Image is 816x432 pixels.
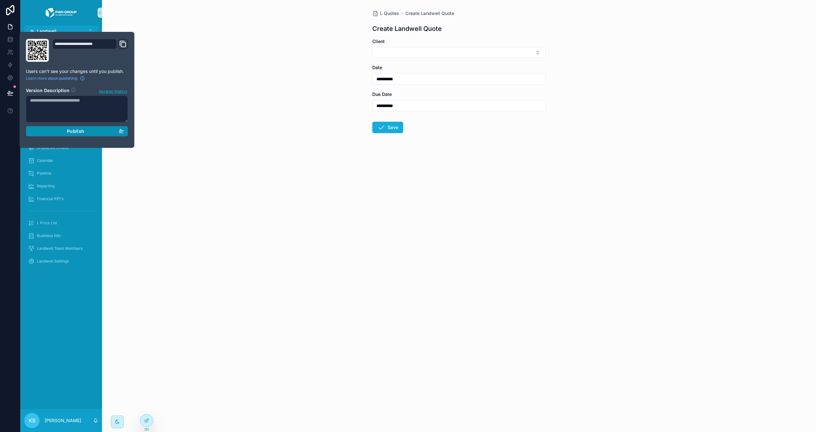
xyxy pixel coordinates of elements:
span: Business Info [37,233,61,238]
img: App logo [45,8,77,18]
div: Domain and Custom Link [53,39,128,62]
span: Landwell [37,28,56,34]
a: Broadcast Emails [24,142,98,154]
span: Pipeline [37,171,51,176]
h2: Version Description [26,87,69,94]
a: Landwell Team Members [24,243,98,254]
span: Landwell Team Members [37,246,83,251]
a: Business Info [24,230,98,241]
span: Publish [67,128,84,134]
a: Financial KPI's [24,193,98,205]
a: Pipeline [24,168,98,179]
a: Create Landwell Quote [405,10,454,17]
button: Save [372,122,403,133]
span: Date [372,65,382,70]
span: Broadcast Emails [37,145,68,150]
span: Calendar [37,158,54,163]
p: Users can't see your changes until you publish. [26,68,128,75]
span: Landwell Settings [37,259,69,264]
button: Version history [98,87,128,94]
button: Publish [26,126,128,136]
p: [PERSON_NAME] [45,417,81,424]
a: Calendar [24,155,98,166]
span: KS [29,417,35,424]
a: Landwell Settings [24,256,98,267]
a: Learn more about publishing [26,76,85,81]
a: L Quotes [372,10,399,17]
span: Financial KPI's [37,196,63,201]
span: Version history [99,88,127,94]
span: Due Date [372,91,392,97]
div: scrollable content [20,37,102,275]
span: L Quotes [380,10,399,17]
span: L Price List [37,220,57,226]
a: L Price List [24,217,98,229]
span: Reporting [37,184,55,189]
button: Select Button [24,25,98,37]
span: Learn more about publishing [26,76,77,81]
span: Client [372,39,385,44]
h1: Create Landwell Quote [372,24,442,33]
button: Select Button [372,47,546,58]
a: Reporting [24,180,98,192]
